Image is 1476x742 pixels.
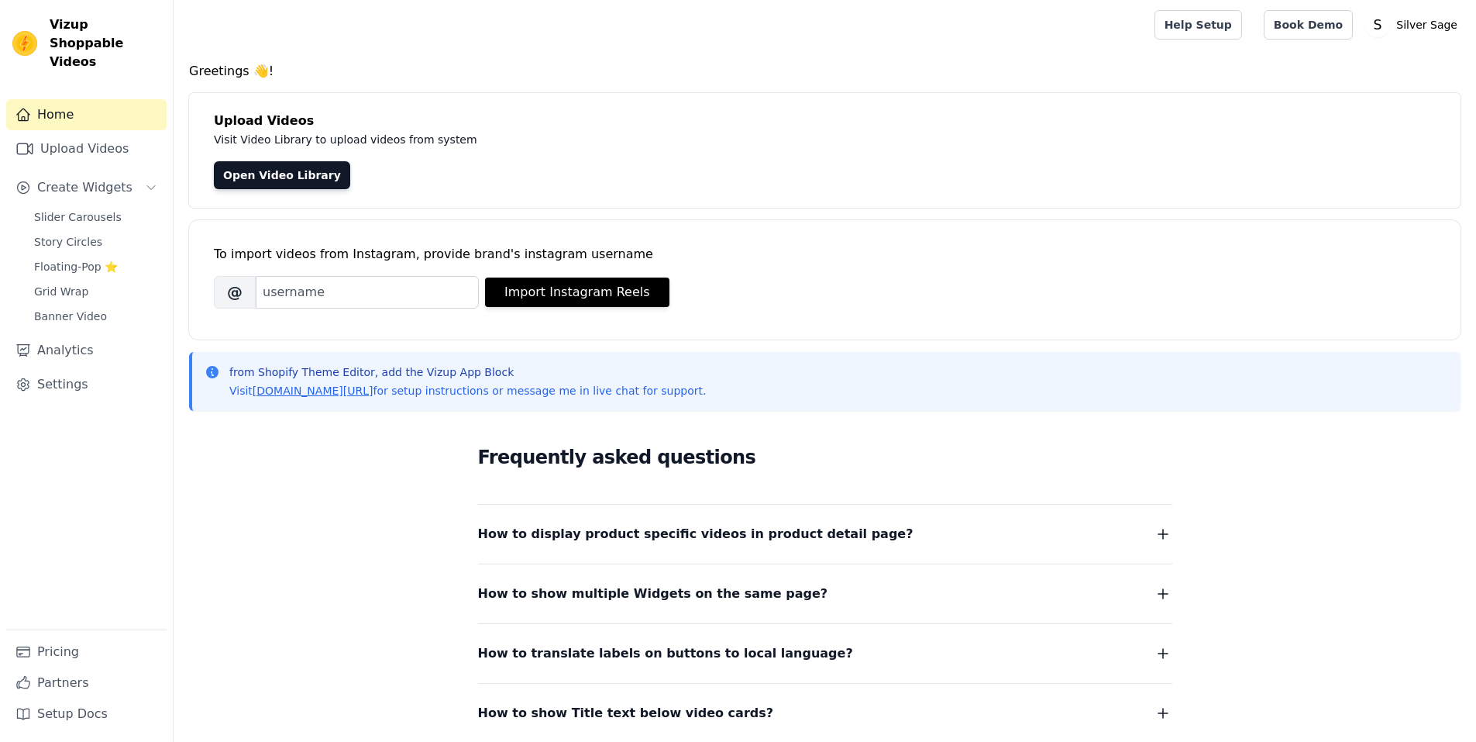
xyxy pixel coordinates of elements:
[34,284,88,299] span: Grid Wrap
[1374,17,1382,33] text: S
[478,702,774,724] span: How to show Title text below video cards?
[256,276,479,309] input: username
[6,133,167,164] a: Upload Videos
[6,637,167,668] a: Pricing
[229,383,706,399] p: Visit for setup instructions or message me in live chat for support.
[6,699,167,730] a: Setup Docs
[37,178,132,197] span: Create Widgets
[478,523,1172,545] button: How to display product specific videos in product detail page?
[1390,11,1464,39] p: Silver Sage
[50,16,160,71] span: Vizup Shoppable Videos
[478,643,853,664] span: How to translate labels on buttons to local language?
[34,234,102,250] span: Story Circles
[214,276,256,309] span: @
[25,256,167,278] a: Floating-Pop ⭐
[1154,10,1242,40] a: Help Setup
[214,130,908,149] p: Visit Video Library to upload videos from system
[214,161,350,189] a: Open Video Library
[34,209,122,225] span: Slider Carousels
[25,231,167,253] a: Story Circles
[214,112,1436,130] h4: Upload Videos
[34,259,118,274] span: Floating-Pop ⭐
[25,281,167,302] a: Grid Wrap
[253,385,373,397] a: [DOMAIN_NAME][URL]
[478,643,1172,664] button: How to translate labels on buttons to local language?
[25,206,167,228] a: Slider Carousels
[6,335,167,366] a: Analytics
[25,305,167,327] a: Banner Video
[6,172,167,203] button: Create Widgets
[1365,11,1464,39] button: S Silver Sage
[12,31,37,56] img: Vizup
[214,245,1436,264] div: To import videos from Instagram, provide brand's instagram username
[478,702,1172,724] button: How to show Title text below video cards?
[1264,10,1353,40] a: Book Demo
[478,442,1172,473] h2: Frequently asked questions
[189,62,1461,81] h4: Greetings 👋!
[478,583,1172,605] button: How to show multiple Widgets on the same page?
[6,99,167,130] a: Home
[478,583,828,605] span: How to show multiple Widgets on the same page?
[478,523,913,545] span: How to display product specific videos in product detail page?
[34,309,107,324] span: Banner Video
[485,278,669,307] button: Import Instagram Reels
[6,668,167,699] a: Partners
[6,369,167,400] a: Settings
[229,364,706,380] p: from Shopify Theme Editor, add the Vizup App Block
